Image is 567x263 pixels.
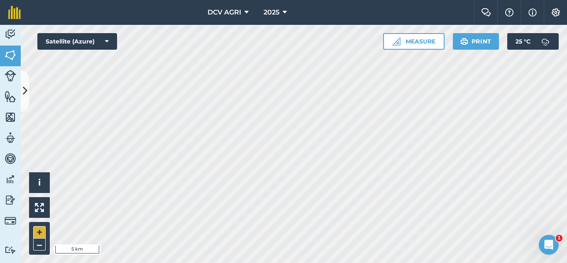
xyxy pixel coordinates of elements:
img: svg+xml;base64,PD94bWwgdmVyc2lvbj0iMS4wIiBlbmNvZGluZz0idXRmLTgiPz4KPCEtLSBHZW5lcmF0b3I6IEFkb2JlIE... [5,194,16,206]
img: Four arrows, one pointing top left, one top right, one bottom right and the last bottom left [35,203,44,212]
img: fieldmargin Logo [8,6,21,19]
button: – [33,239,46,251]
img: svg+xml;base64,PD94bWwgdmVyc2lvbj0iMS4wIiBlbmNvZGluZz0idXRmLTgiPz4KPCEtLSBHZW5lcmF0b3I6IEFkb2JlIE... [5,28,16,41]
img: Ruler icon [392,37,401,46]
img: svg+xml;base64,PD94bWwgdmVyc2lvbj0iMS4wIiBlbmNvZGluZz0idXRmLTgiPz4KPCEtLSBHZW5lcmF0b3I6IEFkb2JlIE... [5,152,16,165]
iframe: Intercom live chat [539,235,559,255]
img: svg+xml;base64,PD94bWwgdmVyc2lvbj0iMS4wIiBlbmNvZGluZz0idXRmLTgiPz4KPCEtLSBHZW5lcmF0b3I6IEFkb2JlIE... [5,215,16,227]
span: 2025 [264,7,279,17]
button: Satellite (Azure) [37,33,117,50]
button: + [33,226,46,239]
span: i [38,177,41,188]
img: svg+xml;base64,PHN2ZyB4bWxucz0iaHR0cDovL3d3dy53My5vcmcvMjAwMC9zdmciIHdpZHRoPSIxNyIgaGVpZ2h0PSIxNy... [528,7,537,17]
button: Measure [383,33,445,50]
img: svg+xml;base64,PD94bWwgdmVyc2lvbj0iMS4wIiBlbmNvZGluZz0idXRmLTgiPz4KPCEtLSBHZW5lcmF0b3I6IEFkb2JlIE... [537,33,554,50]
img: Two speech bubbles overlapping with the left bubble in the forefront [481,8,491,17]
img: svg+xml;base64,PD94bWwgdmVyc2lvbj0iMS4wIiBlbmNvZGluZz0idXRmLTgiPz4KPCEtLSBHZW5lcmF0b3I6IEFkb2JlIE... [5,70,16,82]
button: 25 °C [507,33,559,50]
img: svg+xml;base64,PHN2ZyB4bWxucz0iaHR0cDovL3d3dy53My5vcmcvMjAwMC9zdmciIHdpZHRoPSI1NiIgaGVpZ2h0PSI2MC... [5,90,16,103]
img: svg+xml;base64,PD94bWwgdmVyc2lvbj0iMS4wIiBlbmNvZGluZz0idXRmLTgiPz4KPCEtLSBHZW5lcmF0b3I6IEFkb2JlIE... [5,132,16,144]
span: 25 ° C [516,33,530,50]
img: A cog icon [551,8,561,17]
img: svg+xml;base64,PHN2ZyB4bWxucz0iaHR0cDovL3d3dy53My5vcmcvMjAwMC9zdmciIHdpZHRoPSI1NiIgaGVpZ2h0PSI2MC... [5,111,16,123]
span: DCV AGRI [208,7,241,17]
img: A question mark icon [504,8,514,17]
img: svg+xml;base64,PHN2ZyB4bWxucz0iaHR0cDovL3d3dy53My5vcmcvMjAwMC9zdmciIHdpZHRoPSIxOSIgaGVpZ2h0PSIyNC... [460,36,468,46]
img: svg+xml;base64,PD94bWwgdmVyc2lvbj0iMS4wIiBlbmNvZGluZz0idXRmLTgiPz4KPCEtLSBHZW5lcmF0b3I6IEFkb2JlIE... [5,173,16,186]
img: svg+xml;base64,PHN2ZyB4bWxucz0iaHR0cDovL3d3dy53My5vcmcvMjAwMC9zdmciIHdpZHRoPSI1NiIgaGVpZ2h0PSI2MC... [5,49,16,61]
button: i [29,172,50,193]
span: 1 [556,235,562,241]
button: Print [453,33,499,50]
img: svg+xml;base64,PD94bWwgdmVyc2lvbj0iMS4wIiBlbmNvZGluZz0idXRmLTgiPz4KPCEtLSBHZW5lcmF0b3I6IEFkb2JlIE... [5,246,16,254]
